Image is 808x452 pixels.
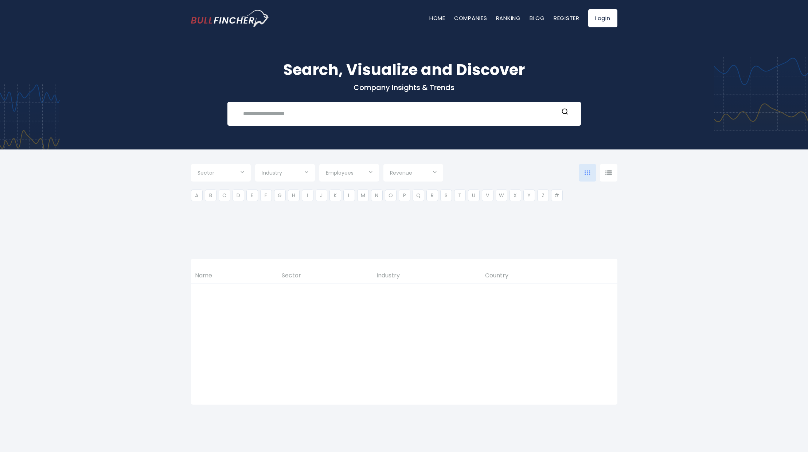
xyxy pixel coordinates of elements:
li: R [426,190,438,201]
img: icon-comp-grid.svg [585,170,590,175]
input: Selection [326,167,372,180]
img: icon-comp-list-view.svg [605,170,612,175]
li: U [468,190,480,201]
a: Register [554,14,579,22]
th: Industry [372,268,481,284]
h1: Search, Visualize and Discover [191,58,617,81]
li: K [329,190,341,201]
li: B [205,190,216,201]
li: T [454,190,466,201]
li: Y [523,190,535,201]
li: Q [413,190,424,201]
img: bullfincher logo [191,10,269,27]
li: S [440,190,452,201]
li: X [510,190,521,201]
span: Sector [198,169,214,176]
button: Search [560,108,570,117]
li: F [260,190,272,201]
a: Go to homepage [191,10,269,27]
li: W [496,190,507,201]
th: Name [191,268,278,284]
li: C [219,190,230,201]
span: Industry [262,169,282,176]
a: Companies [454,14,487,22]
span: Revenue [390,169,412,176]
a: Login [588,9,617,27]
li: V [482,190,493,201]
input: Selection [262,167,308,180]
th: Country [481,268,590,284]
input: Selection [198,167,244,180]
a: Blog [530,14,545,22]
input: Selection [390,167,437,180]
a: Ranking [496,14,521,22]
li: A [191,190,203,201]
li: D [233,190,244,201]
li: P [399,190,410,201]
li: N [371,190,383,201]
a: Home [429,14,445,22]
span: Employees [326,169,354,176]
li: Z [537,190,549,201]
li: L [343,190,355,201]
p: Company Insights & Trends [191,83,617,92]
li: E [246,190,258,201]
li: M [357,190,369,201]
li: J [316,190,327,201]
th: Sector [278,268,372,284]
li: I [302,190,313,201]
li: O [385,190,397,201]
li: G [274,190,286,201]
li: # [551,190,563,201]
li: H [288,190,300,201]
